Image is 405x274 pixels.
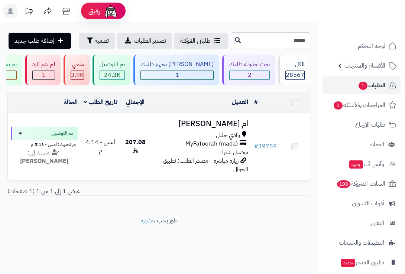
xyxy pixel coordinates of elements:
a: المراجعات والأسئلة1 [323,96,401,114]
strong: [PERSON_NAME] [20,157,68,166]
img: logo-2.png [354,17,398,33]
span: وآتس آب [349,159,384,169]
a: تحديثات المنصة [20,4,38,20]
span: الأقسام والمنتجات [344,61,385,71]
span: أدوات التسويق [352,198,384,209]
span: رفيق [88,7,100,16]
span: طلباتي المُوكلة [180,36,211,45]
a: # [254,98,258,107]
div: لم يتم الرد [32,60,55,69]
div: تمت جدولة طلبك [229,60,270,69]
span: المراجعات والأسئلة [333,100,385,110]
a: طلبات الإرجاع [323,116,401,134]
span: توصيل شبرا [222,148,248,157]
a: ملغي 3.9K [62,55,91,85]
div: الكل [285,60,305,69]
a: لوحة التحكم [323,37,401,55]
div: تم التوصيل [100,60,125,69]
span: 1 [33,71,55,79]
span: MyFatoorah (mada) [185,140,238,148]
a: تم التوصيل 24.3K [91,55,132,85]
a: إضافة طلب جديد [9,33,71,49]
h3: ام [PERSON_NAME] [153,120,248,128]
a: الكل28567 [277,55,312,85]
div: اخر تحديث: أمس - 5:13 م [11,140,78,148]
span: التطبيقات والخدمات [339,238,384,248]
a: متجرة [140,216,154,225]
span: تطبيق المتجر [340,257,384,268]
span: 1 [334,101,343,110]
span: جديد [341,259,355,267]
a: الطلبات1 [323,76,401,94]
button: تصفية [79,33,115,49]
span: تصدير الطلبات [134,36,166,45]
div: مسند إلى: [5,149,83,166]
span: 108 [337,180,351,189]
span: طلبات الإرجاع [355,120,385,130]
span: 24.3K [100,71,124,79]
a: لم يتم الرد 1 [24,55,62,85]
span: 3.9K [71,71,84,79]
a: العميل [232,98,248,107]
img: ai-face.png [103,4,118,19]
span: التقارير [370,218,384,228]
a: التقارير [323,214,401,232]
span: 28567 [286,71,304,79]
a: التطبيقات والخدمات [323,234,401,252]
span: السلات المتروكة [336,179,385,189]
div: عرض 1 إلى 1 من 1 (1 صفحات) [2,187,316,196]
a: أدوات التسويق [323,195,401,212]
a: #39759 [254,142,277,151]
span: الطلبات [358,80,385,91]
span: لوحة التحكم [358,41,385,51]
div: [PERSON_NAME] تجهيز طلبك [140,60,214,69]
span: 1 [359,82,368,90]
a: طلباتي المُوكلة [174,33,228,49]
a: تطبيق المتجرجديد [323,254,401,271]
a: العملاء [323,136,401,153]
a: الإجمالي [126,98,145,107]
span: 1 [141,71,213,79]
a: تمت جدولة طلبك 2 [221,55,277,85]
span: 207.08 [125,138,146,155]
span: أمس - 4:14 م [85,138,115,155]
span: إضافة طلب جديد [14,36,55,45]
a: وآتس آبجديد [323,155,401,173]
a: الحالة [64,98,78,107]
a: السلات المتروكة108 [323,175,401,193]
a: [PERSON_NAME] تجهيز طلبك 1 [132,55,221,85]
div: 24303 [100,71,124,79]
span: تصفية [95,36,109,45]
span: تم التوصيل [51,130,73,137]
div: ملغي [71,60,84,69]
span: # [254,142,258,151]
a: تاريخ الطلب [84,98,117,107]
span: وادي جليل [216,131,240,140]
div: 3881 [71,71,84,79]
span: جديد [349,160,363,169]
span: العملاء [370,139,384,150]
span: 2 [230,71,269,79]
span: زيارة مباشرة - مصدر الطلب: تطبيق الجوال [163,156,248,174]
a: تصدير الطلبات [117,33,172,49]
